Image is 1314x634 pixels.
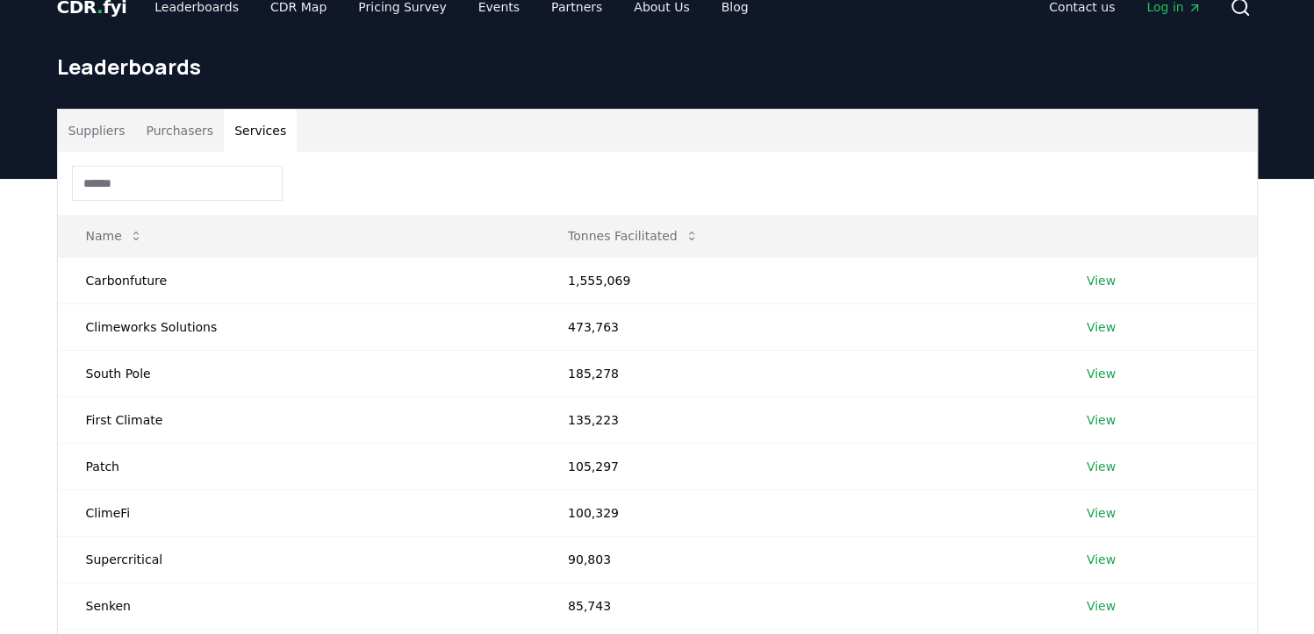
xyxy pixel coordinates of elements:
[540,443,1059,489] td: 105,297
[224,110,297,152] button: Services
[58,396,540,443] td: First Climate
[1087,551,1116,568] a: View
[1087,597,1116,615] a: View
[1087,365,1116,382] a: View
[58,110,136,152] button: Suppliers
[1087,458,1116,475] a: View
[58,443,540,489] td: Patch
[58,303,540,350] td: Climeworks Solutions
[540,396,1059,443] td: 135,223
[540,489,1059,536] td: 100,329
[1087,411,1116,429] a: View
[57,53,1258,81] h1: Leaderboards
[540,303,1059,350] td: 473,763
[540,257,1059,303] td: 1,555,069
[72,218,157,253] button: Name
[58,257,540,303] td: Carbonfuture
[58,489,540,536] td: ClimeFi
[1087,272,1116,289] a: View
[540,582,1059,629] td: 85,743
[58,536,540,582] td: Supercritical
[540,350,1059,396] td: 185,278
[554,218,713,253] button: Tonnes Facilitated
[58,582,540,629] td: Senken
[1087,504,1116,522] a: View
[540,536,1059,582] td: 90,803
[58,350,540,396] td: South Pole
[1087,318,1116,336] a: View
[135,110,224,152] button: Purchasers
